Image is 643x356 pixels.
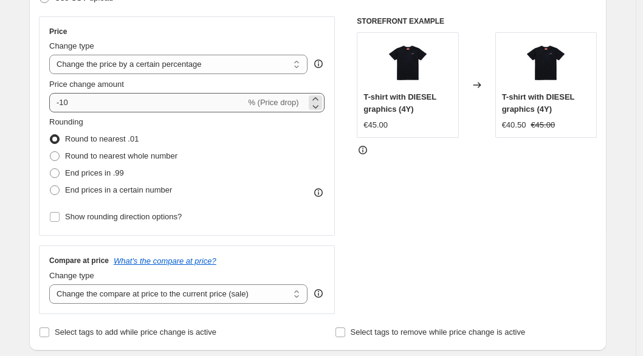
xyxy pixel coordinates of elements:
div: help [312,58,325,70]
span: Change type [49,41,94,50]
span: Rounding [49,117,83,126]
span: % (Price drop) [248,98,298,107]
img: fde84f_f530a3e2f4e04a748d9f9379415d28a2_mv2_80x.webp [383,39,432,87]
span: Select tags to add while price change is active [55,327,216,337]
div: help [312,287,325,300]
h3: Price [49,27,67,36]
button: What's the compare at price? [114,256,216,265]
span: End prices in .99 [65,168,124,177]
span: Select tags to remove while price change is active [351,327,526,337]
span: Round to nearest .01 [65,134,139,143]
strike: €45.00 [531,119,555,131]
span: Price change amount [49,80,124,89]
input: -15 [49,93,246,112]
div: €40.50 [502,119,526,131]
span: Change type [49,271,94,280]
span: T-shirt with DIESEL graphics (4Y) [363,92,436,114]
h6: STOREFRONT EXAMPLE [357,16,597,26]
span: T-shirt with DIESEL graphics (4Y) [502,92,575,114]
span: End prices in a certain number [65,185,172,194]
div: €45.00 [363,119,388,131]
span: Show rounding direction options? [65,212,182,221]
span: Round to nearest whole number [65,151,177,160]
h3: Compare at price [49,256,109,265]
img: fde84f_f530a3e2f4e04a748d9f9379415d28a2_mv2_80x.webp [521,39,570,87]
